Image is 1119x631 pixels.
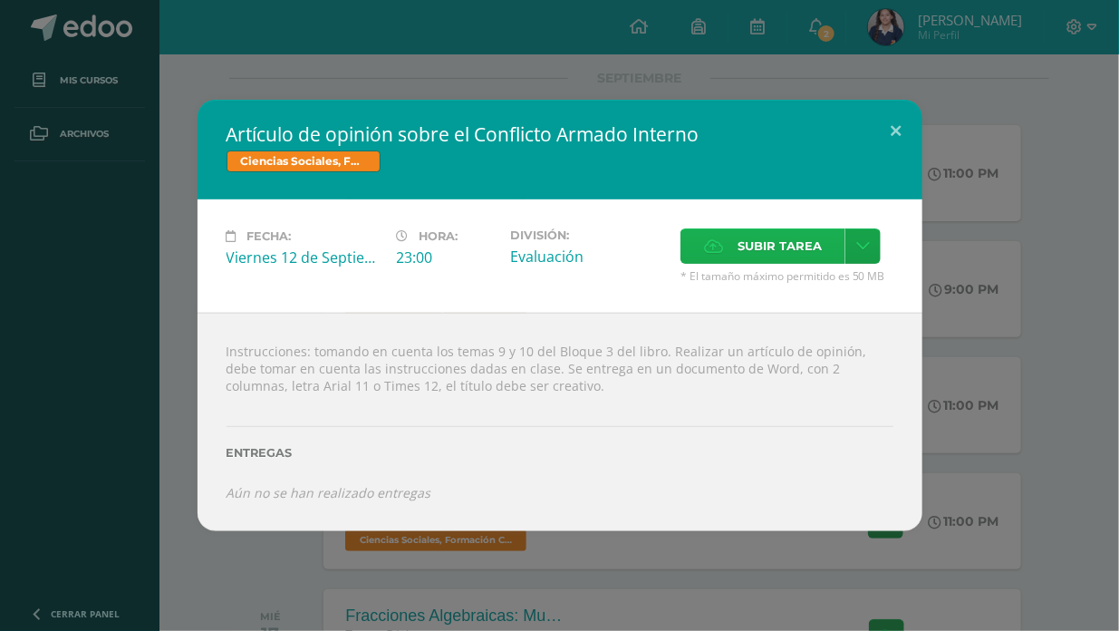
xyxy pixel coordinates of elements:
[247,229,292,243] span: Fecha:
[680,268,893,284] span: * El tamaño máximo permitido es 50 MB
[510,247,666,267] div: Evaluación
[227,446,893,460] label: Entregas
[198,313,922,530] div: Instrucciones: tomando en cuenta los temas 9 y 10 del Bloque 3 del libro. Realizar un artículo de...
[227,150,381,172] span: Ciencias Sociales, Formación Ciudadana e Interculturalidad
[227,484,431,501] i: Aún no se han realizado entregas
[397,248,496,267] div: 23:00
[738,229,822,263] span: Subir tarea
[227,121,893,147] h2: Artículo de opinión sobre el Conflicto Armado Interno
[510,228,666,242] label: División:
[227,248,382,267] div: Viernes 12 de Septiembre
[871,100,922,161] button: Close (Esc)
[420,229,458,243] span: Hora:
